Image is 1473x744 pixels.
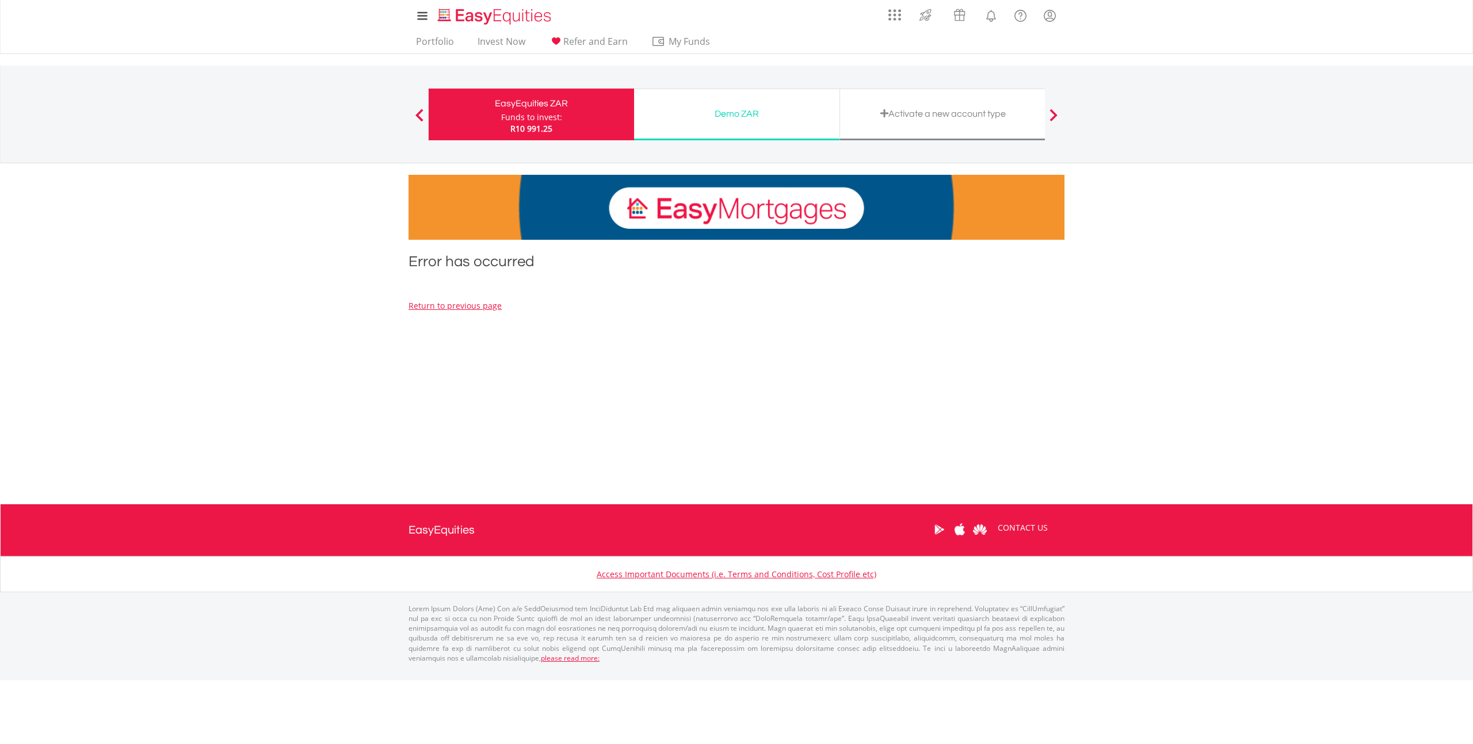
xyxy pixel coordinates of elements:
a: My Profile [1035,3,1064,28]
a: Google Play [929,512,949,547]
a: Portfolio [411,36,459,53]
a: EasyEquities [409,504,475,556]
a: Return to previous page [409,300,502,311]
span: Refer and Earn [563,35,628,48]
a: CONTACT US [990,512,1056,544]
a: Vouchers [942,3,976,24]
div: Activate a new account type [847,106,1039,122]
a: Refer and Earn [544,36,632,53]
a: Huawei [970,512,990,547]
a: Invest Now [473,36,530,53]
img: thrive-v2.svg [916,6,935,24]
img: grid-menu-icon.svg [888,9,901,21]
a: Apple [949,512,970,547]
img: EasyMortage Promotion Banner [409,175,1064,240]
a: FAQ's and Support [1006,3,1035,26]
a: AppsGrid [881,3,909,21]
div: EasyEquities ZAR [436,95,627,112]
a: Access Important Documents (i.e. Terms and Conditions, Cost Profile etc) [597,569,876,580]
div: Funds to invest: [501,112,562,123]
p: Lorem Ipsum Dolors (Ame) Con a/e SeddOeiusmod tem InciDiduntut Lab Etd mag aliquaen admin veniamq... [409,604,1064,663]
div: Demo ZAR [641,106,833,122]
a: please read more: [541,653,600,663]
a: Home page [433,3,556,26]
img: vouchers-v2.svg [950,6,969,24]
h1: Error has occurred [409,251,1064,277]
a: Notifications [976,3,1006,26]
span: R10 991.25 [510,123,552,134]
span: My Funds [651,34,727,49]
img: EasyEquities_Logo.png [436,7,556,26]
